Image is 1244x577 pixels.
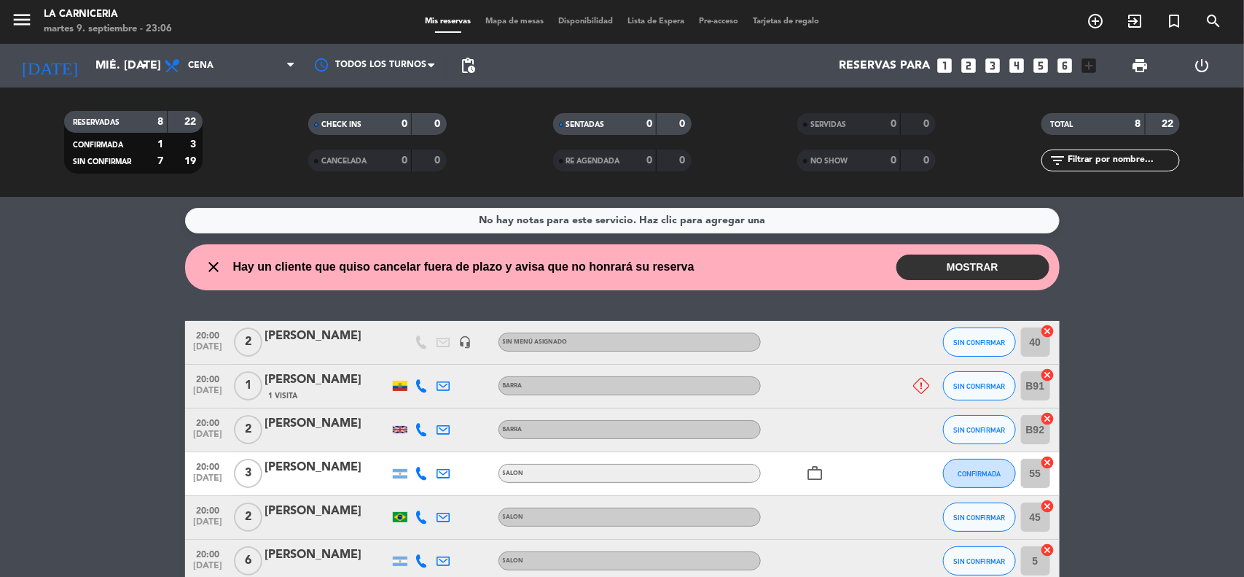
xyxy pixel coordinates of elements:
[1080,56,1099,75] i: add_box
[810,121,846,128] span: SERVIDAS
[234,459,262,488] span: 3
[136,57,153,74] i: arrow_drop_down
[11,9,33,31] i: menu
[953,514,1005,522] span: SIN CONFIRMAR
[936,56,955,75] i: looks_one
[206,258,223,276] i: close
[1171,44,1233,88] div: LOG OUT
[478,18,551,26] span: Mapa de mesas
[1041,411,1055,426] i: cancel
[503,427,523,433] span: BARRA
[891,119,896,129] strong: 0
[960,56,979,75] i: looks_two
[953,426,1005,434] span: SIN CONFIRMAR
[265,414,389,433] div: [PERSON_NAME]
[810,158,848,165] span: NO SHOW
[891,155,896,166] strong: 0
[190,342,227,359] span: [DATE]
[265,502,389,521] div: [PERSON_NAME]
[1165,12,1183,30] i: turned_in_not
[1135,119,1141,129] strong: 8
[265,371,389,390] div: [PERSON_NAME]
[984,56,1003,75] i: looks_3
[321,158,367,165] span: CANCELADA
[234,415,262,444] span: 2
[190,545,227,562] span: 20:00
[190,457,227,474] span: 20:00
[265,327,389,346] div: [PERSON_NAME]
[1041,543,1055,557] i: cancel
[943,328,1016,357] button: SIN CONFIRMAR
[503,558,524,564] span: SALON
[265,458,389,477] div: [PERSON_NAME]
[435,155,444,166] strong: 0
[1041,455,1055,470] i: cancel
[953,338,1005,346] span: SIN CONFIRMAR
[190,517,227,534] span: [DATE]
[190,139,199,150] strong: 3
[44,7,172,22] div: La Carniceria
[1193,57,1210,74] i: power_settings_new
[435,119,444,129] strong: 0
[1041,324,1055,338] i: cancel
[44,22,172,36] div: martes 9. septiembre - 23:06
[953,557,1005,565] span: SIN CONFIRMAR
[1126,12,1143,30] i: exit_to_app
[1041,499,1055,514] i: cancel
[190,414,227,430] span: 20:00
[503,339,568,345] span: Sin menú asignado
[190,430,227,446] span: [DATE]
[679,119,688,129] strong: 0
[321,121,361,128] span: CHECK INS
[190,473,227,490] span: [DATE]
[11,50,88,82] i: [DATE]
[1041,368,1055,382] i: cancel
[692,18,746,26] span: Pre-acceso
[840,59,931,73] span: Reservas para
[923,119,932,129] strong: 0
[943,371,1016,400] button: SIN CONFIRMAR
[479,212,765,229] div: No hay notas para este servicio. Haz clic para agregar una
[233,257,695,276] span: Hay un cliente que quiso cancelar fuera de plazo y avisa que no honrará su reserva
[943,415,1016,444] button: SIN CONFIRMAR
[620,18,692,26] span: Lista de Espera
[402,155,407,166] strong: 0
[459,336,472,349] i: headset_mic
[551,18,620,26] span: Disponibilidad
[234,328,262,357] span: 2
[190,386,227,403] span: [DATE]
[679,155,688,166] strong: 0
[1050,121,1073,128] span: TOTAL
[402,119,407,129] strong: 0
[566,158,620,165] span: RE AGENDADA
[184,117,199,127] strong: 22
[157,139,163,150] strong: 1
[943,459,1016,488] button: CONFIRMADA
[157,117,163,127] strong: 8
[1056,56,1075,75] i: looks_6
[1131,57,1149,74] span: print
[459,57,477,74] span: pending_actions
[923,155,932,166] strong: 0
[943,503,1016,532] button: SIN CONFIRMAR
[73,119,120,126] span: RESERVADAS
[807,465,824,482] i: work_outline
[566,121,605,128] span: SENTADAS
[269,390,298,402] span: 1 Visita
[73,158,131,166] span: SIN CONFIRMAR
[503,470,524,476] span: SALON
[646,155,652,166] strong: 0
[11,9,33,36] button: menu
[1087,12,1104,30] i: add_circle_outline
[1205,12,1222,30] i: search
[265,546,389,565] div: [PERSON_NAME]
[1066,152,1179,169] input: Filtrar por nombre...
[190,501,227,518] span: 20:00
[503,383,523,389] span: BARRA
[73,142,123,149] span: CONFIRMADA
[958,470,1001,478] span: CONFIRMADA
[234,371,262,400] span: 1
[943,546,1016,576] button: SIN CONFIRMAR
[157,156,163,166] strong: 7
[1162,119,1177,129] strong: 22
